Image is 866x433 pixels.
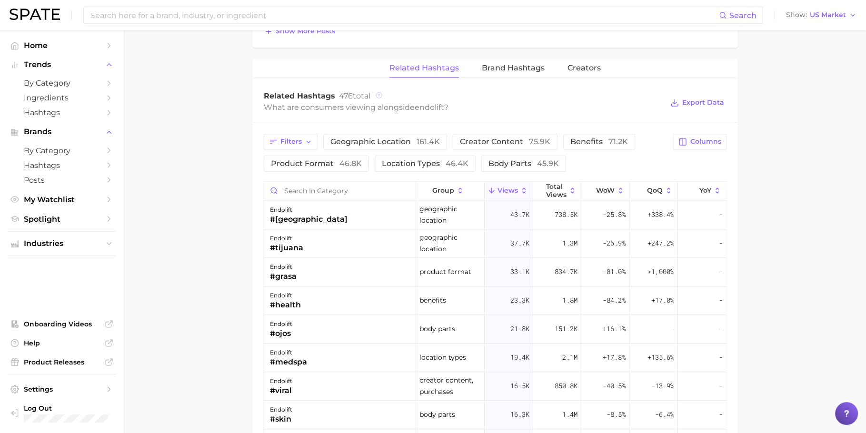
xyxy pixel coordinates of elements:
[415,103,444,112] span: endolift
[264,201,726,229] button: endolift#[GEOGRAPHIC_DATA]geographic location43.7k738.5k-25.8%+338.4%-
[416,182,485,200] button: group
[270,318,292,330] div: endolift
[280,138,302,146] span: Filters
[603,209,626,220] span: -25.8%
[8,382,116,396] a: Settings
[603,380,626,392] span: -40.5%
[24,93,100,102] span: Ingredients
[510,237,529,249] span: 37.7k
[270,356,307,368] div: #medspa
[603,237,626,249] span: -26.9%
[419,295,446,306] span: benefits
[270,413,292,425] div: #skin
[603,266,626,277] span: -81.0%
[555,266,577,277] span: 834.7k
[264,401,726,429] button: endolift#skinbody parts16.3k1.4m-8.5%-6.4%-
[719,266,723,277] span: -
[24,195,100,204] span: My Watchlist
[270,242,303,254] div: #tijuana
[555,209,577,220] span: 738.5k
[537,159,559,168] span: 45.9k
[270,385,292,396] div: #viral
[562,237,577,249] span: 1.3m
[419,232,481,255] span: geographic location
[533,182,581,200] button: Total Views
[264,101,664,114] div: What are consumers viewing alongside ?
[264,315,726,344] button: endolift#ojosbody parts21.8k151.2k+16.1%--
[389,64,459,72] span: Related Hashtags
[690,138,721,146] span: Columns
[24,385,100,394] span: Settings
[555,323,577,335] span: 151.2k
[24,146,100,155] span: by Category
[488,160,559,167] span: body parts
[8,212,116,226] a: Spotlight
[647,237,674,249] span: +247.2%
[655,409,674,420] span: -6.4%
[567,64,601,72] span: Creators
[432,187,454,194] span: group
[24,215,100,224] span: Spotlight
[264,286,726,315] button: endolift#healthbenefits23.3k1.8m-84.2%+17.0%-
[719,295,723,306] span: -
[719,409,723,420] span: -
[719,237,723,249] span: -
[460,138,550,146] span: creator content
[651,295,674,306] span: +17.0%
[510,295,529,306] span: 23.3k
[24,404,109,413] span: Log Out
[271,160,362,167] span: product format
[668,96,726,109] button: Export Data
[647,209,674,220] span: +338.4%
[784,9,859,21] button: ShowUS Market
[510,409,529,420] span: 16.3k
[417,137,440,146] span: 161.4k
[498,187,518,194] span: Views
[670,323,674,335] span: -
[8,105,116,120] a: Hashtags
[270,375,292,387] div: endolift
[647,352,674,363] span: +135.6%
[8,355,116,369] a: Product Releases
[607,409,626,420] span: -8.5%
[264,258,726,286] button: endolift#grasaproduct format33.1k834.7k-81.0%>1,000%-
[651,380,674,392] span: -13.9%
[8,236,116,251] button: Industries
[270,214,348,225] div: #[GEOGRAPHIC_DATA]
[603,352,626,363] span: +17.8%
[270,299,301,311] div: #health
[339,91,370,100] span: total
[699,187,711,194] span: YoY
[678,182,726,200] button: YoY
[24,128,100,136] span: Brands
[529,137,550,146] span: 75.9k
[8,173,116,187] a: Posts
[608,137,628,146] span: 71.2k
[673,134,726,150] button: Columns
[8,143,116,158] a: by Category
[562,352,577,363] span: 2.1m
[270,233,303,244] div: endolift
[485,182,533,200] button: Views
[264,372,726,401] button: endolift#viralcreator content, purchases16.5k850.8k-40.5%-13.9%-
[8,336,116,350] a: Help
[24,239,100,248] span: Industries
[647,267,674,276] span: >1,000%
[264,134,318,150] button: Filters
[270,404,292,415] div: endolift
[510,323,529,335] span: 21.8k
[262,25,338,38] button: Show more posts
[546,183,567,198] span: Total Views
[419,266,471,277] span: product format
[510,380,529,392] span: 16.5k
[8,38,116,53] a: Home
[270,328,292,339] div: #ojos
[419,203,481,226] span: geographic location
[8,76,116,90] a: by Category
[264,344,726,372] button: endolift#medspalocation types19.4k2.1m+17.8%+135.6%-
[603,295,626,306] span: -84.2%
[24,108,100,117] span: Hashtags
[682,98,724,107] span: Export Data
[339,91,353,100] span: 476
[24,358,100,366] span: Product Releases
